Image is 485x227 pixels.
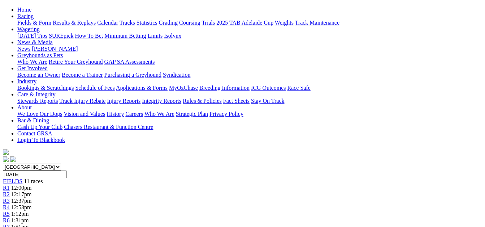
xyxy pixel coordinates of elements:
a: Calendar [97,20,118,26]
a: Grading [159,20,178,26]
a: Home [17,7,31,13]
a: R2 [3,191,10,197]
a: Isolynx [164,33,181,39]
a: Weights [275,20,294,26]
a: Industry [17,78,36,84]
span: 11 races [24,178,43,184]
a: Stewards Reports [17,98,58,104]
span: 1:31pm [11,217,29,223]
a: Cash Up Your Club [17,124,62,130]
a: Breeding Information [199,85,250,91]
a: Login To Blackbook [17,137,65,143]
a: Greyhounds as Pets [17,52,63,58]
a: Racing [17,13,34,19]
a: About [17,104,32,110]
a: Injury Reports [107,98,140,104]
div: Racing [17,20,482,26]
a: Integrity Reports [142,98,181,104]
a: Purchasing a Greyhound [104,72,161,78]
a: Become a Trainer [62,72,103,78]
a: R5 [3,211,10,217]
span: 12:37pm [11,198,32,204]
a: ICG Outcomes [251,85,286,91]
span: 12:00pm [11,185,32,191]
a: Minimum Betting Limits [104,33,163,39]
span: 1:12pm [11,211,29,217]
a: Stay On Track [251,98,284,104]
a: Applications & Forms [116,85,168,91]
div: Greyhounds as Pets [17,59,482,65]
a: History [107,111,124,117]
a: Syndication [163,72,190,78]
a: [DATE] Tips [17,33,47,39]
span: 12:53pm [11,204,32,210]
a: SUREpick [49,33,73,39]
a: Tracks [120,20,135,26]
a: Track Injury Rebate [59,98,105,104]
a: R6 [3,217,10,223]
a: GAP SA Assessments [104,59,155,65]
a: R3 [3,198,10,204]
a: Privacy Policy [209,111,243,117]
a: Fields & Form [17,20,51,26]
a: Care & Integrity [17,91,56,97]
div: Get Involved [17,72,482,78]
a: 2025 TAB Adelaide Cup [216,20,273,26]
input: Select date [3,171,67,178]
a: Coursing [179,20,200,26]
a: Wagering [17,26,40,32]
a: Bar & Dining [17,117,49,123]
a: Bookings & Scratchings [17,85,74,91]
img: twitter.svg [10,156,16,162]
a: Results & Replays [53,20,96,26]
a: Become an Owner [17,72,60,78]
a: How To Bet [75,33,103,39]
span: 12:17pm [11,191,32,197]
a: R4 [3,204,10,210]
a: Careers [125,111,143,117]
a: Schedule of Fees [75,85,114,91]
img: logo-grsa-white.png [3,149,9,155]
a: Race Safe [287,85,310,91]
a: Statistics [137,20,157,26]
a: News & Media [17,39,53,45]
a: Chasers Restaurant & Function Centre [64,124,153,130]
a: R1 [3,185,10,191]
div: Bar & Dining [17,124,482,130]
a: Vision and Values [64,111,105,117]
a: Get Involved [17,65,48,71]
a: We Love Our Dogs [17,111,62,117]
a: Strategic Plan [176,111,208,117]
div: Industry [17,85,482,91]
a: [PERSON_NAME] [32,46,78,52]
a: FIELDS [3,178,22,184]
div: News & Media [17,46,482,52]
a: Retire Your Greyhound [49,59,103,65]
a: Track Maintenance [295,20,339,26]
div: Care & Integrity [17,98,482,104]
div: About [17,111,482,117]
a: Rules & Policies [183,98,222,104]
img: facebook.svg [3,156,9,162]
a: MyOzChase [169,85,198,91]
a: Who We Are [144,111,174,117]
a: Who We Are [17,59,47,65]
a: Fact Sheets [223,98,250,104]
div: Wagering [17,33,482,39]
a: Contact GRSA [17,130,52,136]
a: News [17,46,30,52]
a: Trials [202,20,215,26]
